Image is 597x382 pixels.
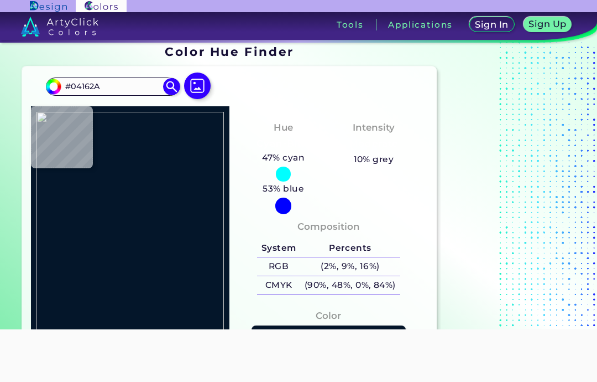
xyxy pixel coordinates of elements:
h5: Percents [300,239,400,257]
h5: Sign Up [528,19,566,28]
h1: Color Hue Finder [165,43,294,60]
h5: (2%, 9%, 16%) [300,257,400,276]
h5: 53% blue [259,182,308,196]
h5: CMYK [257,276,300,295]
a: Sign Up [523,17,572,32]
img: logo_artyclick_colors_white.svg [21,17,99,37]
h4: Composition [297,219,360,235]
h3: Moderate [344,137,403,151]
iframe: Advertisement [97,329,500,379]
h5: Sign In [475,20,508,29]
h5: RGB [257,257,300,276]
h4: Intensity [353,120,395,136]
h3: Tools [337,20,364,29]
input: type color.. [61,79,164,94]
img: icon search [163,78,180,95]
h3: Cyan-Blue [252,137,315,151]
h5: 10% grey [354,152,394,167]
h4: Hue [274,120,293,136]
h5: (90%, 48%, 0%, 84%) [300,276,400,295]
h5: System [257,239,300,257]
img: ArtyClick Design logo [30,1,67,12]
img: icon picture [184,73,211,99]
img: 0ac270f5-2632-49f7-859c-f9f71f307ea4 [36,112,224,348]
h4: Color [316,308,341,324]
h3: Applications [388,20,453,29]
h5: 47% cyan [258,151,309,165]
a: Sign In [469,17,515,32]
